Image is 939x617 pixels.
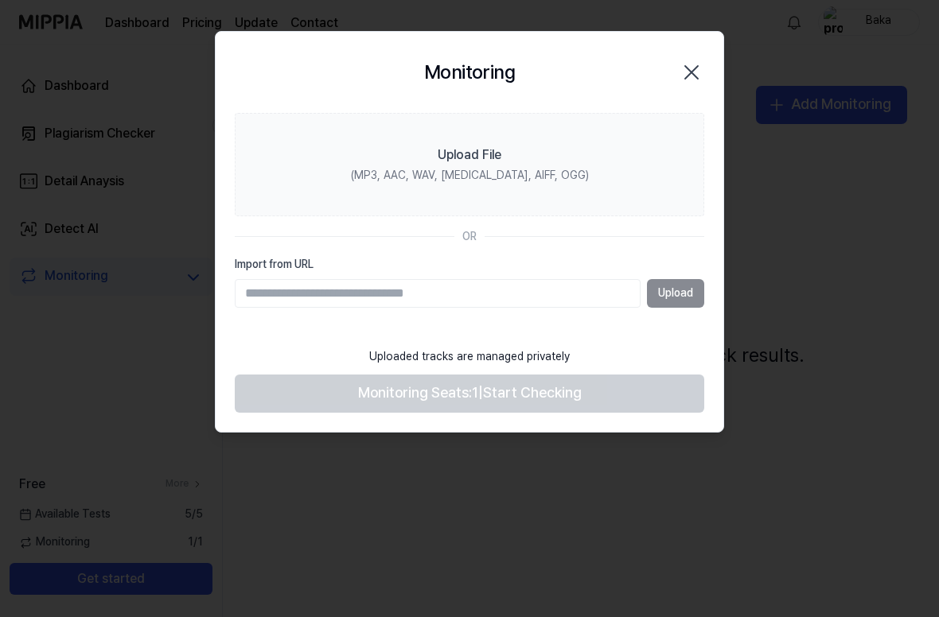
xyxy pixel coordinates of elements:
[351,168,589,184] div: (MP3, AAC, WAV, [MEDICAL_DATA], AIFF, OGG)
[462,229,477,245] div: OR
[424,57,515,87] h2: Monitoring
[360,340,579,374] div: Uploaded tracks are managed privately
[438,146,501,165] div: Upload File
[235,257,704,273] label: Import from URL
